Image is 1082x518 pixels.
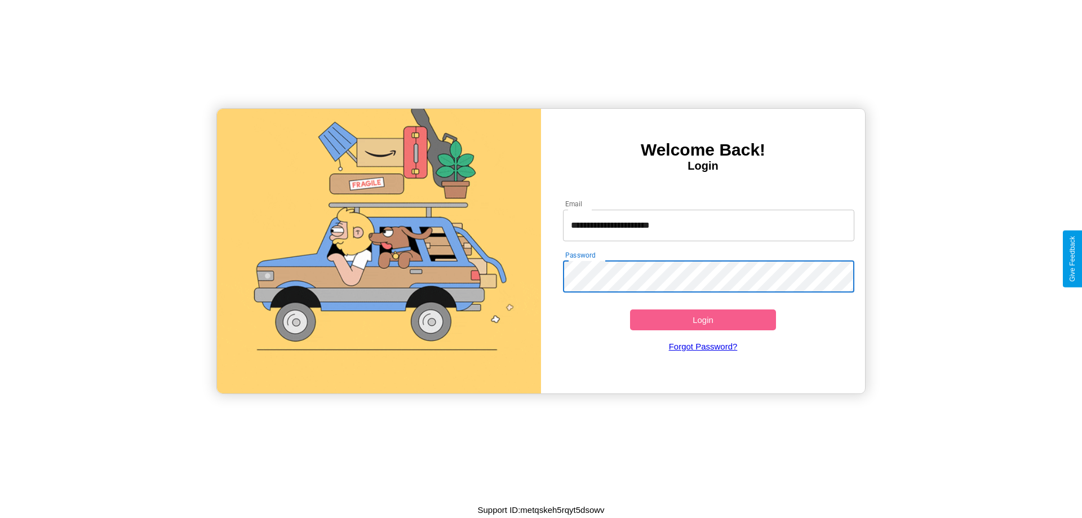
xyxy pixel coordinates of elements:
[541,140,865,160] h3: Welcome Back!
[477,502,604,517] p: Support ID: metqskeh5rqyt5dsowv
[1068,236,1076,282] div: Give Feedback
[217,109,541,393] img: gif
[630,309,776,330] button: Login
[565,250,595,260] label: Password
[541,160,865,172] h4: Login
[557,330,849,362] a: Forgot Password?
[565,199,583,209] label: Email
